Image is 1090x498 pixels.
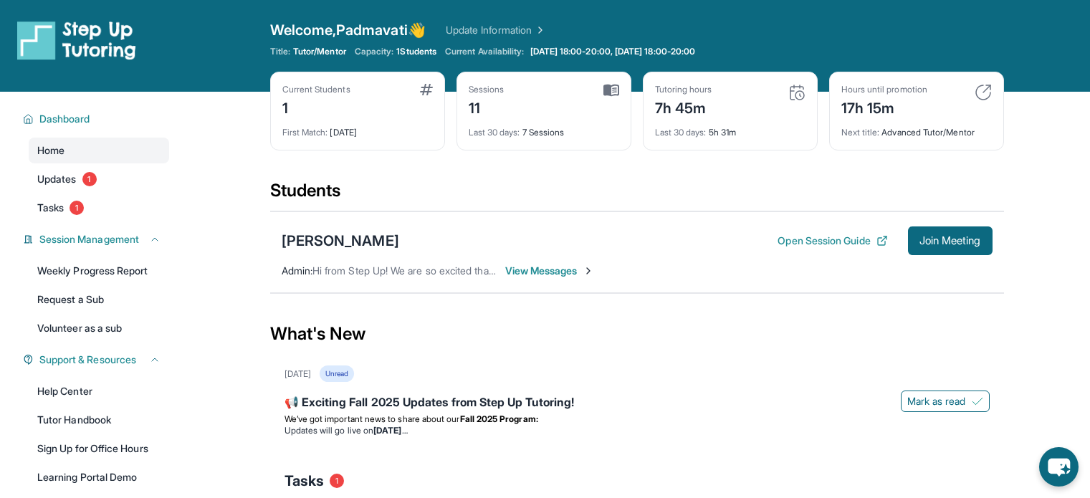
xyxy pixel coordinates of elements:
[34,112,161,126] button: Dashboard
[901,391,990,412] button: Mark as read
[285,393,990,413] div: 📢 Exciting Fall 2025 Updates from Step Up Tutoring!
[505,264,595,278] span: View Messages
[788,84,805,101] img: card
[282,118,433,138] div: [DATE]
[841,95,927,118] div: 17h 15m
[285,471,324,491] span: Tasks
[908,226,993,255] button: Join Meeting
[282,231,399,251] div: [PERSON_NAME]
[270,20,426,40] span: Welcome, Padmavati 👋
[841,127,880,138] span: Next title :
[919,236,981,245] span: Join Meeting
[469,84,505,95] div: Sessions
[34,353,161,367] button: Support & Resources
[37,201,64,215] span: Tasks
[469,118,619,138] div: 7 Sessions
[603,84,619,97] img: card
[841,84,927,95] div: Hours until promotion
[39,353,136,367] span: Support & Resources
[270,46,290,57] span: Title:
[29,287,169,312] a: Request a Sub
[285,413,460,424] span: We’ve got important news to share about our
[469,95,505,118] div: 11
[420,84,433,95] img: card
[29,407,169,433] a: Tutor Handbook
[39,112,90,126] span: Dashboard
[285,368,311,380] div: [DATE]
[330,474,344,488] span: 1
[972,396,983,407] img: Mark as read
[532,23,546,37] img: Chevron Right
[530,46,696,57] span: [DATE] 18:00-20:00, [DATE] 18:00-20:00
[29,138,169,163] a: Home
[282,84,350,95] div: Current Students
[655,95,712,118] div: 7h 45m
[282,264,312,277] span: Admin :
[460,413,538,424] strong: Fall 2025 Program:
[527,46,699,57] a: [DATE] 18:00-20:00, [DATE] 18:00-20:00
[445,46,524,57] span: Current Availability:
[446,23,546,37] a: Update Information
[29,166,169,192] a: Updates1
[778,234,887,248] button: Open Session Guide
[655,127,707,138] span: Last 30 days :
[1039,447,1079,487] button: chat-button
[29,258,169,284] a: Weekly Progress Report
[270,302,1004,365] div: What's New
[975,84,992,101] img: card
[355,46,394,57] span: Capacity:
[469,127,520,138] span: Last 30 days :
[29,195,169,221] a: Tasks1
[37,143,64,158] span: Home
[396,46,436,57] span: 1 Students
[17,20,136,60] img: logo
[907,394,966,408] span: Mark as read
[70,201,84,215] span: 1
[29,378,169,404] a: Help Center
[293,46,346,57] span: Tutor/Mentor
[34,232,161,246] button: Session Management
[373,425,407,436] strong: [DATE]
[29,436,169,461] a: Sign Up for Office Hours
[320,365,354,382] div: Unread
[841,118,992,138] div: Advanced Tutor/Mentor
[270,179,1004,211] div: Students
[282,95,350,118] div: 1
[82,172,97,186] span: 1
[655,118,805,138] div: 5h 31m
[583,265,594,277] img: Chevron-Right
[285,425,990,436] li: Updates will go live on
[39,232,139,246] span: Session Management
[29,464,169,490] a: Learning Portal Demo
[37,172,77,186] span: Updates
[29,315,169,341] a: Volunteer as a sub
[282,127,328,138] span: First Match :
[655,84,712,95] div: Tutoring hours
